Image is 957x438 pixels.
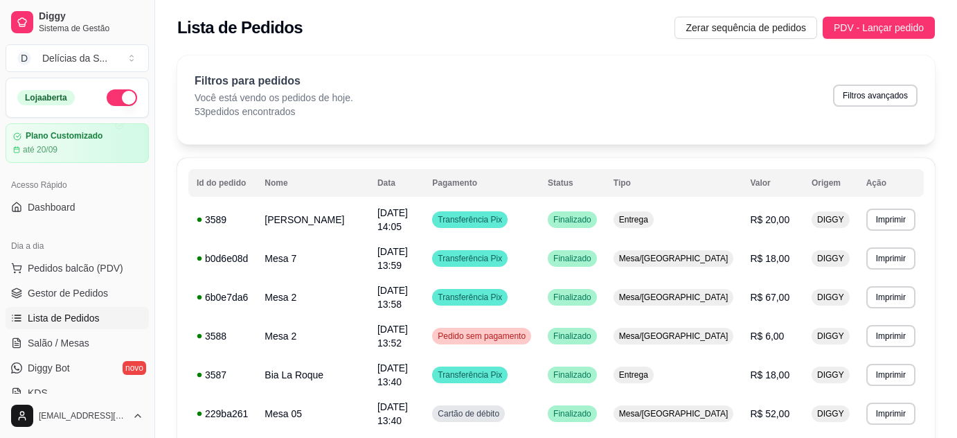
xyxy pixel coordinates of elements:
[107,89,137,106] button: Alterar Status
[858,169,924,197] th: Ação
[823,17,935,39] button: PDV - Lançar pedido
[195,73,353,89] p: Filtros para pedidos
[686,20,806,35] span: Zerar sequência de pedidos
[551,292,594,303] span: Finalizado
[866,325,915,347] button: Imprimir
[616,369,651,380] span: Entrega
[377,362,408,387] span: [DATE] 13:40
[256,356,369,394] td: Bia La Roque
[6,174,149,196] div: Acesso Rápido
[39,410,127,421] span: [EMAIL_ADDRESS][DOMAIN_NAME]
[197,290,248,304] div: 6b0e7da6
[435,408,502,419] span: Cartão de débito
[866,286,915,308] button: Imprimir
[377,324,408,349] span: [DATE] 13:52
[6,357,149,379] a: Diggy Botnovo
[814,214,847,225] span: DIGGY
[256,394,369,433] td: Mesa 05
[866,247,915,270] button: Imprimir
[803,169,858,197] th: Origem
[28,361,70,375] span: Diggy Bot
[197,213,248,227] div: 3589
[814,369,847,380] span: DIGGY
[539,169,605,197] th: Status
[750,214,789,225] span: R$ 20,00
[28,311,100,325] span: Lista de Pedidos
[551,253,594,264] span: Finalizado
[377,207,408,232] span: [DATE] 14:05
[197,407,248,421] div: 229ba261
[814,253,847,264] span: DIGGY
[42,51,107,65] div: Delícias da S ...
[17,90,75,105] div: Loja aberta
[435,292,505,303] span: Transferência Pix
[834,20,924,35] span: PDV - Lançar pedido
[23,144,57,155] article: até 20/09
[742,169,803,197] th: Valor
[866,364,915,386] button: Imprimir
[39,23,143,34] span: Sistema de Gestão
[866,209,915,231] button: Imprimir
[833,85,918,107] button: Filtros avançados
[377,401,408,426] span: [DATE] 13:40
[6,257,149,279] button: Pedidos balcão (PDV)
[814,408,847,419] span: DIGGY
[256,169,369,197] th: Nome
[197,329,248,343] div: 3588
[616,253,731,264] span: Mesa/[GEOGRAPHIC_DATA]
[616,331,731,342] span: Mesa/[GEOGRAPHIC_DATA]
[6,307,149,329] a: Lista de Pedidos
[17,51,31,65] span: D
[6,382,149,404] a: KDS
[28,286,108,300] span: Gestor de Pedidos
[551,331,594,342] span: Finalizado
[197,368,248,382] div: 3587
[6,235,149,257] div: Dia a dia
[188,169,256,197] th: Id do pedido
[814,331,847,342] span: DIGGY
[750,331,784,342] span: R$ 6,00
[256,200,369,239] td: [PERSON_NAME]
[6,196,149,218] a: Dashboard
[377,285,408,310] span: [DATE] 13:58
[6,332,149,354] a: Salão / Mesas
[377,246,408,271] span: [DATE] 13:59
[435,331,528,342] span: Pedido sem pagamento
[435,214,505,225] span: Transferência Pix
[256,239,369,278] td: Mesa 7
[814,292,847,303] span: DIGGY
[616,408,731,419] span: Mesa/[GEOGRAPHIC_DATA]
[551,408,594,419] span: Finalizado
[6,282,149,304] a: Gestor de Pedidos
[750,369,789,380] span: R$ 18,00
[435,369,505,380] span: Transferência Pix
[750,292,789,303] span: R$ 67,00
[197,252,248,265] div: b0d6e08d
[28,386,48,400] span: KDS
[28,261,123,275] span: Pedidos balcão (PDV)
[28,200,75,214] span: Dashboard
[6,44,149,72] button: Select a team
[435,253,505,264] span: Transferência Pix
[369,169,424,197] th: Data
[551,369,594,380] span: Finalizado
[616,214,651,225] span: Entrega
[866,403,915,425] button: Imprimir
[6,6,149,39] a: DiggySistema de Gestão
[750,253,789,264] span: R$ 18,00
[26,131,102,141] article: Plano Customizado
[551,214,594,225] span: Finalizado
[256,278,369,317] td: Mesa 2
[616,292,731,303] span: Mesa/[GEOGRAPHIC_DATA]
[750,408,789,419] span: R$ 52,00
[195,105,353,119] p: 53 pedidos encontrados
[195,91,353,105] p: Você está vendo os pedidos de hoje.
[605,169,742,197] th: Tipo
[6,123,149,163] a: Plano Customizadoaté 20/09
[256,317,369,356] td: Mesa 2
[177,17,303,39] h2: Lista de Pedidos
[39,10,143,23] span: Diggy
[424,169,539,197] th: Pagamento
[6,399,149,432] button: [EMAIL_ADDRESS][DOMAIN_NAME]
[674,17,817,39] button: Zerar sequência de pedidos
